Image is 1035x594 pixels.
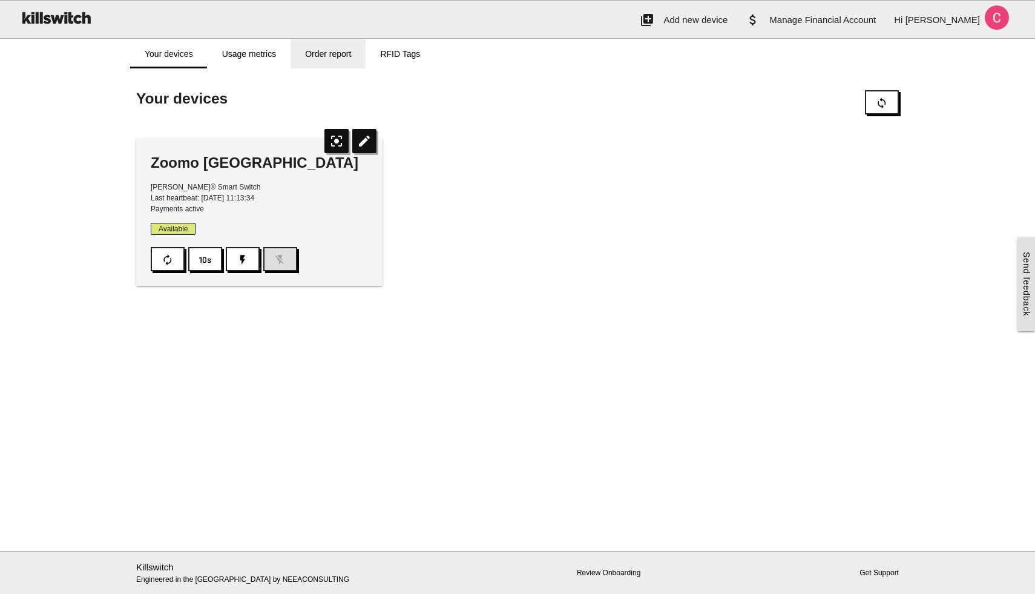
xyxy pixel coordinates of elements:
p: Engineered in the [GEOGRAPHIC_DATA] by NEEACONSULTING [136,561,383,586]
a: RFID Tags [366,39,435,68]
span: Hi [894,15,902,25]
a: Get Support [859,569,899,577]
i: add_to_photos [640,1,654,39]
i: edit [352,129,376,153]
span: Last heartbeat: [DATE] 11:13:34 [151,194,254,202]
a: Order report [291,39,366,68]
img: ACg8ocLNXTWZx_bL2AhGBd7SWSE52bDglvMIUCxd7JPsRyLhgw4Plw=s96-c [980,1,1014,35]
span: Add new device [663,15,728,25]
i: flash_on [237,248,249,271]
i: attach_money [746,1,760,39]
i: autorenew [162,248,174,271]
button: sync [865,90,899,114]
span: [PERSON_NAME]® Smart Switch [151,183,261,191]
button: autorenew [151,247,185,271]
a: Send feedback [1017,237,1035,331]
a: Usage metrics [208,39,291,68]
span: Payments active [151,205,204,213]
span: [PERSON_NAME] [905,15,980,25]
a: Killswitch [136,562,174,572]
i: center_focus_strong [324,129,349,153]
a: Your devices [130,39,208,68]
span: Available [151,223,195,235]
i: sync [876,91,888,114]
button: flash_on [226,247,260,271]
a: Review Onboarding [577,569,640,577]
div: Zoomo [GEOGRAPHIC_DATA] [151,153,368,173]
span: Manage Financial Account [769,15,876,25]
button: timer_10 [188,247,222,271]
img: ks-logo-black-160-b.png [18,1,93,35]
span: Your devices [136,90,228,107]
i: timer_10 [199,248,211,271]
